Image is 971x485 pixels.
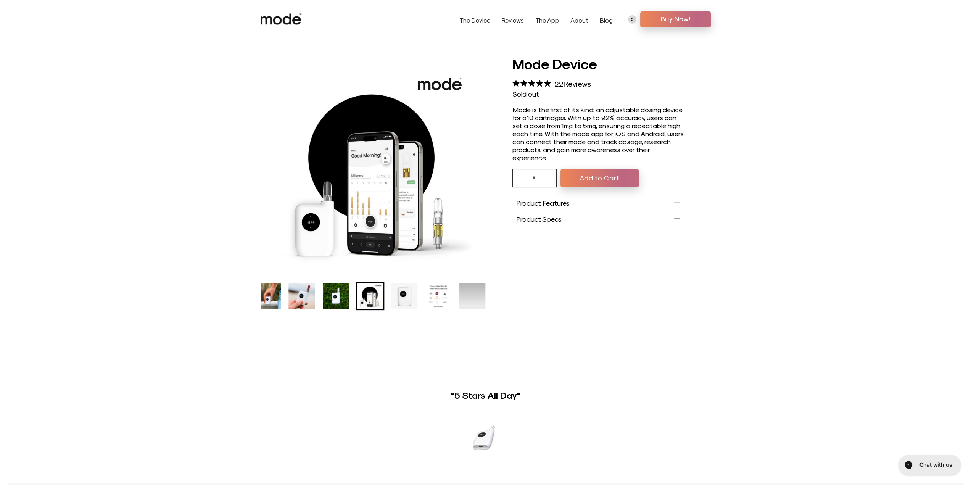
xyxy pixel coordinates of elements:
[261,390,711,400] h4: “5 Stars All Day”
[424,282,452,310] li: Go to slide 7
[512,90,539,98] span: Sold out
[570,16,588,24] a: About
[261,282,486,310] div: Mode Device product thumbnail
[357,283,383,309] img: Mode Device
[356,282,384,310] li: Go to slide 5
[600,16,613,24] a: Blog
[895,452,963,477] iframe: Gorgias live chat messenger
[268,62,478,274] img: Mode Device
[517,169,519,187] button: -
[549,169,552,187] button: +
[560,169,639,187] button: Add to Cart
[289,283,315,309] img: Mode Device
[254,283,281,309] img: Mode Device
[563,79,591,88] span: Reviews
[268,62,478,274] li: 5 of 8
[646,13,705,24] span: Buy Now!
[459,16,490,24] a: The Device
[261,390,711,453] div: Testimonial
[640,11,711,27] a: Buy Now!
[516,199,570,207] span: Product Features
[322,282,350,310] li: Go to slide 4
[502,16,524,24] a: Reviews
[628,15,636,24] a: 0
[261,54,486,310] product-gallery: Mode Device product carousel
[554,79,563,88] span: 22
[512,76,591,90] div: 22Reviews
[512,54,684,73] h1: Mode Device
[512,105,684,161] div: Mode is the first of its kind: an adjustable dosing device for 510 cartridges. With up to 92% acc...
[458,282,487,310] li: 8 of 8
[390,282,419,310] li: Go to slide 6
[425,283,451,309] img: Mode Device
[253,282,282,310] li: Go to slide 2
[288,282,316,310] li: Go to slide 3
[535,16,559,24] a: The App
[261,390,711,453] div: 3 of 3
[516,215,562,223] span: Product Specs
[391,283,417,309] img: Mode Device
[323,283,349,309] img: Mode Device
[268,62,478,274] div: Mode Device product carousel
